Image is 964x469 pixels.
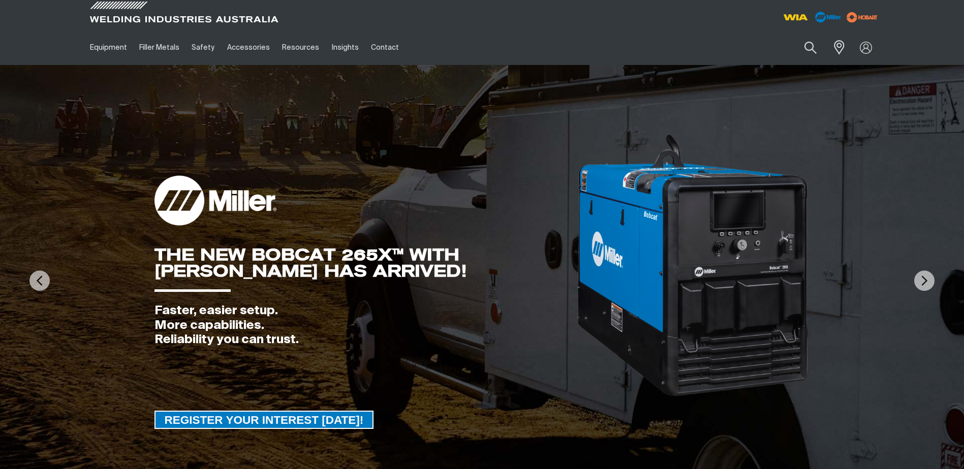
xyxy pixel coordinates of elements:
a: REGISTER YOUR INTEREST TODAY! [154,411,374,429]
a: Safety [185,30,221,65]
div: THE NEW BOBCAT 265X™ WITH [PERSON_NAME] HAS ARRIVED! [154,247,576,279]
img: miller [844,10,881,25]
a: Accessories [221,30,276,65]
a: Contact [365,30,405,65]
img: PrevArrow [29,271,50,291]
a: Resources [276,30,325,65]
a: Insights [325,30,364,65]
nav: Main [84,30,681,65]
img: NextArrow [914,271,935,291]
div: Faster, easier setup. More capabilities. Reliability you can trust. [154,304,576,347]
input: Product name or item number... [780,36,827,59]
a: Filler Metals [133,30,185,65]
a: Equipment [84,30,133,65]
span: REGISTER YOUR INTEREST [DATE]! [156,411,373,429]
button: Search products [793,36,828,59]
